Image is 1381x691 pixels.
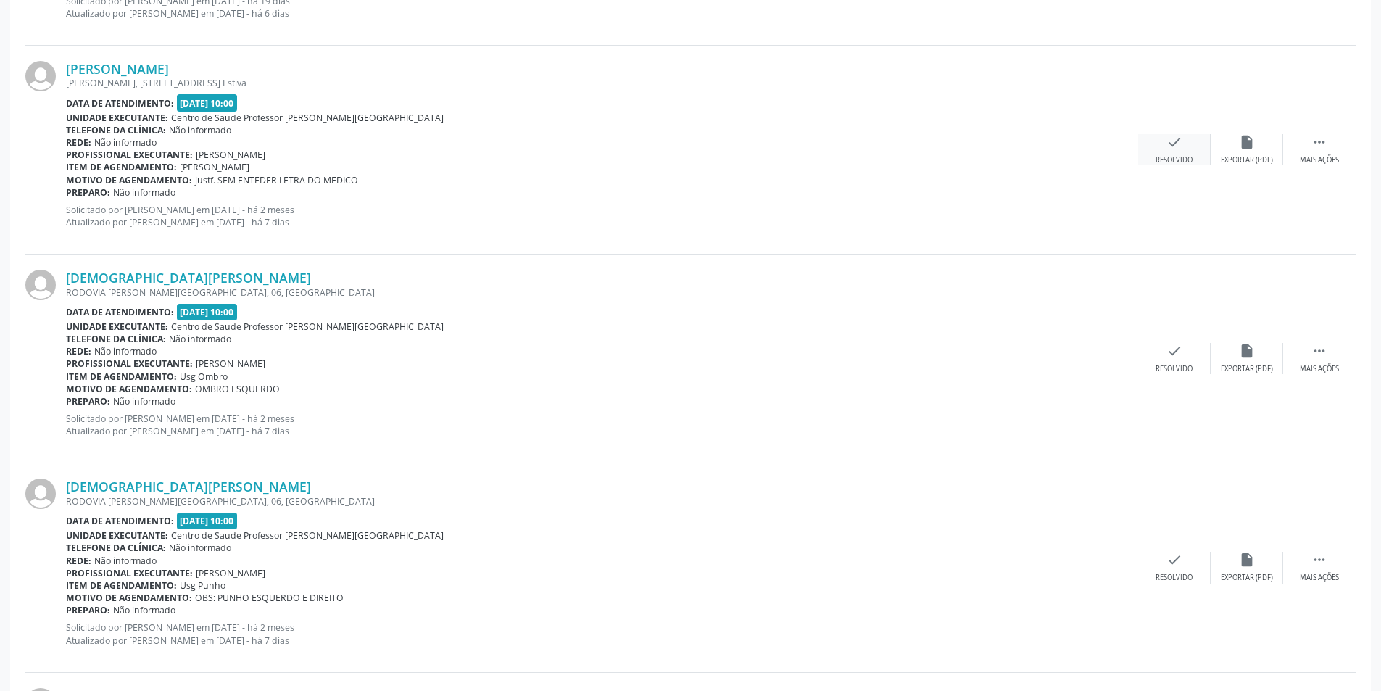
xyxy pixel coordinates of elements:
i: insert_drive_file [1239,552,1255,568]
b: Rede: [66,345,91,357]
i: check [1166,343,1182,359]
div: [PERSON_NAME], [STREET_ADDRESS] Estiva [66,77,1138,89]
b: Data de atendimento: [66,97,174,109]
div: Mais ações [1300,573,1339,583]
span: Centro de Saude Professor [PERSON_NAME][GEOGRAPHIC_DATA] [171,529,444,542]
b: Motivo de agendamento: [66,174,192,186]
b: Item de agendamento: [66,161,177,173]
span: Não informado [113,186,175,199]
b: Telefone da clínica: [66,124,166,136]
img: img [25,270,56,300]
div: Mais ações [1300,155,1339,165]
b: Item de agendamento: [66,579,177,592]
span: [DATE] 10:00 [177,513,238,529]
span: [DATE] 10:00 [177,94,238,111]
i:  [1311,552,1327,568]
a: [PERSON_NAME] [66,61,169,77]
div: Resolvido [1156,155,1193,165]
div: Resolvido [1156,364,1193,374]
i:  [1311,343,1327,359]
b: Item de agendamento: [66,371,177,383]
span: Centro de Saude Professor [PERSON_NAME][GEOGRAPHIC_DATA] [171,320,444,333]
span: justf. SEM ENTEDER LETRA DO MEDICO [195,174,358,186]
span: [PERSON_NAME] [196,357,265,370]
i: check [1166,552,1182,568]
b: Unidade executante: [66,320,168,333]
span: Não informado [94,345,157,357]
i: insert_drive_file [1239,343,1255,359]
div: RODOVIA [PERSON_NAME][GEOGRAPHIC_DATA], 06, [GEOGRAPHIC_DATA] [66,286,1138,299]
b: Preparo: [66,395,110,407]
i: insert_drive_file [1239,134,1255,150]
span: Não informado [113,395,175,407]
span: Não informado [169,333,231,345]
div: RODOVIA [PERSON_NAME][GEOGRAPHIC_DATA], 06, [GEOGRAPHIC_DATA] [66,495,1138,508]
div: Exportar (PDF) [1221,573,1273,583]
div: Exportar (PDF) [1221,364,1273,374]
div: Resolvido [1156,573,1193,583]
span: Não informado [113,604,175,616]
b: Telefone da clínica: [66,542,166,554]
b: Data de atendimento: [66,515,174,527]
b: Profissional executante: [66,149,193,161]
span: Não informado [169,542,231,554]
p: Solicitado por [PERSON_NAME] em [DATE] - há 2 meses Atualizado por [PERSON_NAME] em [DATE] - há 7... [66,621,1138,646]
b: Profissional executante: [66,357,193,370]
span: Usg Ombro [180,371,228,383]
img: img [25,479,56,509]
b: Rede: [66,555,91,567]
b: Telefone da clínica: [66,333,166,345]
span: Não informado [169,124,231,136]
span: Usg Punho [180,579,225,592]
div: Mais ações [1300,364,1339,374]
a: [DEMOGRAPHIC_DATA][PERSON_NAME] [66,479,311,495]
b: Data de atendimento: [66,306,174,318]
span: OBS: PUNHO ESQUERDO E DIREITO [195,592,344,604]
b: Unidade executante: [66,529,168,542]
b: Profissional executante: [66,567,193,579]
b: Unidade executante: [66,112,168,124]
b: Preparo: [66,186,110,199]
div: Exportar (PDF) [1221,155,1273,165]
span: Não informado [94,136,157,149]
p: Solicitado por [PERSON_NAME] em [DATE] - há 2 meses Atualizado por [PERSON_NAME] em [DATE] - há 7... [66,413,1138,437]
img: img [25,61,56,91]
p: Solicitado por [PERSON_NAME] em [DATE] - há 2 meses Atualizado por [PERSON_NAME] em [DATE] - há 7... [66,204,1138,228]
b: Preparo: [66,604,110,616]
span: Não informado [94,555,157,567]
b: Motivo de agendamento: [66,592,192,604]
b: Motivo de agendamento: [66,383,192,395]
i:  [1311,134,1327,150]
span: [PERSON_NAME] [196,567,265,579]
span: [PERSON_NAME] [196,149,265,161]
span: [DATE] 10:00 [177,304,238,320]
i: check [1166,134,1182,150]
a: [DEMOGRAPHIC_DATA][PERSON_NAME] [66,270,311,286]
span: OMBRO ESQUERDO [195,383,280,395]
span: [PERSON_NAME] [180,161,249,173]
span: Centro de Saude Professor [PERSON_NAME][GEOGRAPHIC_DATA] [171,112,444,124]
b: Rede: [66,136,91,149]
